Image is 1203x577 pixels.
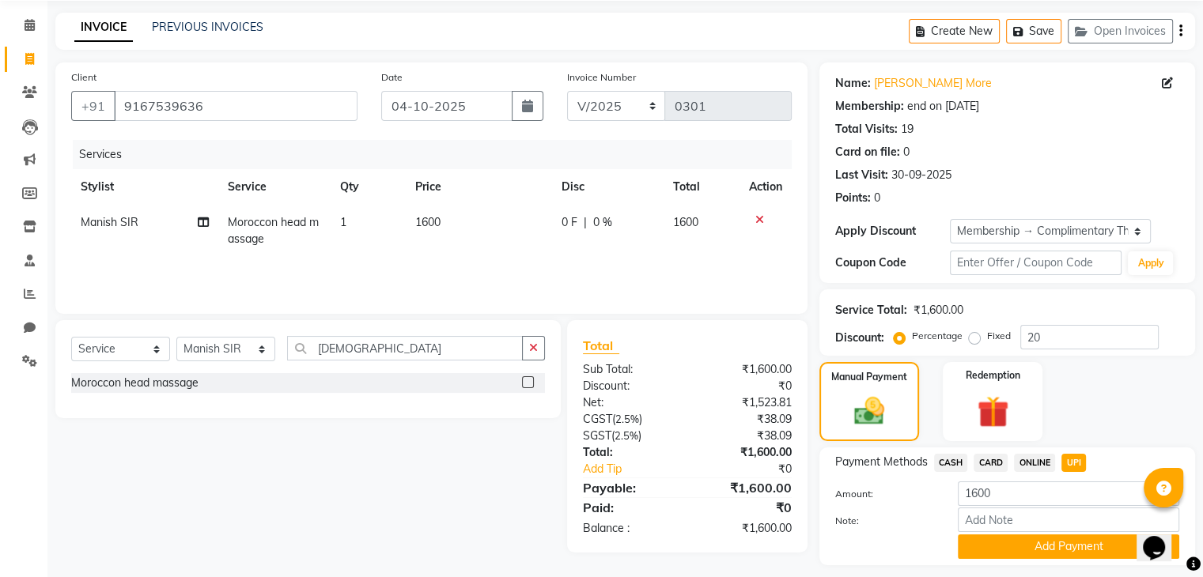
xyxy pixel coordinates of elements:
div: Card on file: [835,144,900,160]
div: Total: [571,444,687,461]
th: Service [218,169,331,205]
button: Apply [1128,251,1173,275]
div: ( ) [571,428,687,444]
div: ₹0 [687,498,804,517]
div: ₹38.09 [687,411,804,428]
label: Date [381,70,403,85]
div: Moroccon head massage [71,375,199,391]
a: Add Tip [571,461,706,477]
th: Qty [331,169,406,205]
div: 19 [901,121,914,138]
input: Amount [958,481,1179,506]
div: Services [73,140,804,169]
div: ₹1,600.00 [914,302,963,319]
th: Action [740,169,792,205]
div: Last Visit: [835,167,888,183]
div: Coupon Code [835,255,950,271]
div: Apply Discount [835,223,950,239]
div: Points: [835,190,871,206]
div: ₹0 [706,461,803,477]
span: Moroccon head massage [228,215,319,246]
span: CASH [934,454,968,472]
img: _gift.svg [967,392,1019,432]
span: | [584,214,587,231]
span: CARD [974,454,1008,472]
a: [PERSON_NAME] More [874,75,992,92]
div: ₹38.09 [687,428,804,444]
span: UPI [1061,454,1086,472]
div: ₹1,600.00 [687,444,804,461]
div: Net: [571,394,687,411]
div: ₹1,600.00 [687,520,804,537]
input: Search or Scan [287,336,523,360]
div: Paid: [571,498,687,517]
iframe: chat widget [1137,514,1187,561]
span: 2.5% [615,429,638,442]
button: Create New [909,19,1000,43]
div: end on [DATE] [907,98,979,115]
div: ₹1,600.00 [687,361,804,378]
a: PREVIOUS INVOICES [152,20,263,34]
a: INVOICE [74,13,133,42]
span: ONLINE [1014,454,1055,472]
div: 0 [874,190,880,206]
div: ₹1,600.00 [687,478,804,497]
div: Membership: [835,98,904,115]
button: +91 [71,91,115,121]
div: ( ) [571,411,687,428]
label: Client [71,70,96,85]
label: Percentage [912,329,963,343]
div: ₹0 [687,378,804,394]
label: Fixed [987,329,1011,343]
span: 0 F [562,214,577,231]
div: Discount: [835,330,884,346]
button: Open Invoices [1068,19,1173,43]
span: 1600 [673,215,698,229]
div: 30-09-2025 [891,167,951,183]
div: Total Visits: [835,121,898,138]
div: Payable: [571,478,687,497]
button: Save [1006,19,1061,43]
th: Stylist [71,169,218,205]
th: Price [406,169,552,205]
div: 0 [903,144,910,160]
div: Discount: [571,378,687,394]
input: Add Note [958,507,1179,532]
th: Disc [552,169,664,205]
span: 1 [340,215,346,229]
div: ₹1,523.81 [687,394,804,411]
span: 0 % [593,214,612,231]
button: Add Payment [958,534,1179,559]
img: _cash.svg [845,394,894,428]
input: Enter Offer / Coupon Code [950,251,1122,275]
div: Service Total: [835,302,907,319]
label: Redemption [966,368,1020,383]
label: Invoice Number [567,70,636,85]
label: Note: [823,514,946,528]
th: Total [664,169,740,205]
span: Manish SIR [81,215,138,229]
input: Search by Name/Mobile/Email/Code [114,91,357,121]
span: SGST [583,428,611,443]
span: 1600 [415,215,441,229]
div: Balance : [571,520,687,537]
label: Amount: [823,487,946,501]
span: 2.5% [615,413,639,425]
span: Payment Methods [835,454,928,470]
span: CGST [583,412,612,426]
span: Total [583,338,619,354]
div: Name: [835,75,871,92]
div: Sub Total: [571,361,687,378]
label: Manual Payment [831,370,907,384]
